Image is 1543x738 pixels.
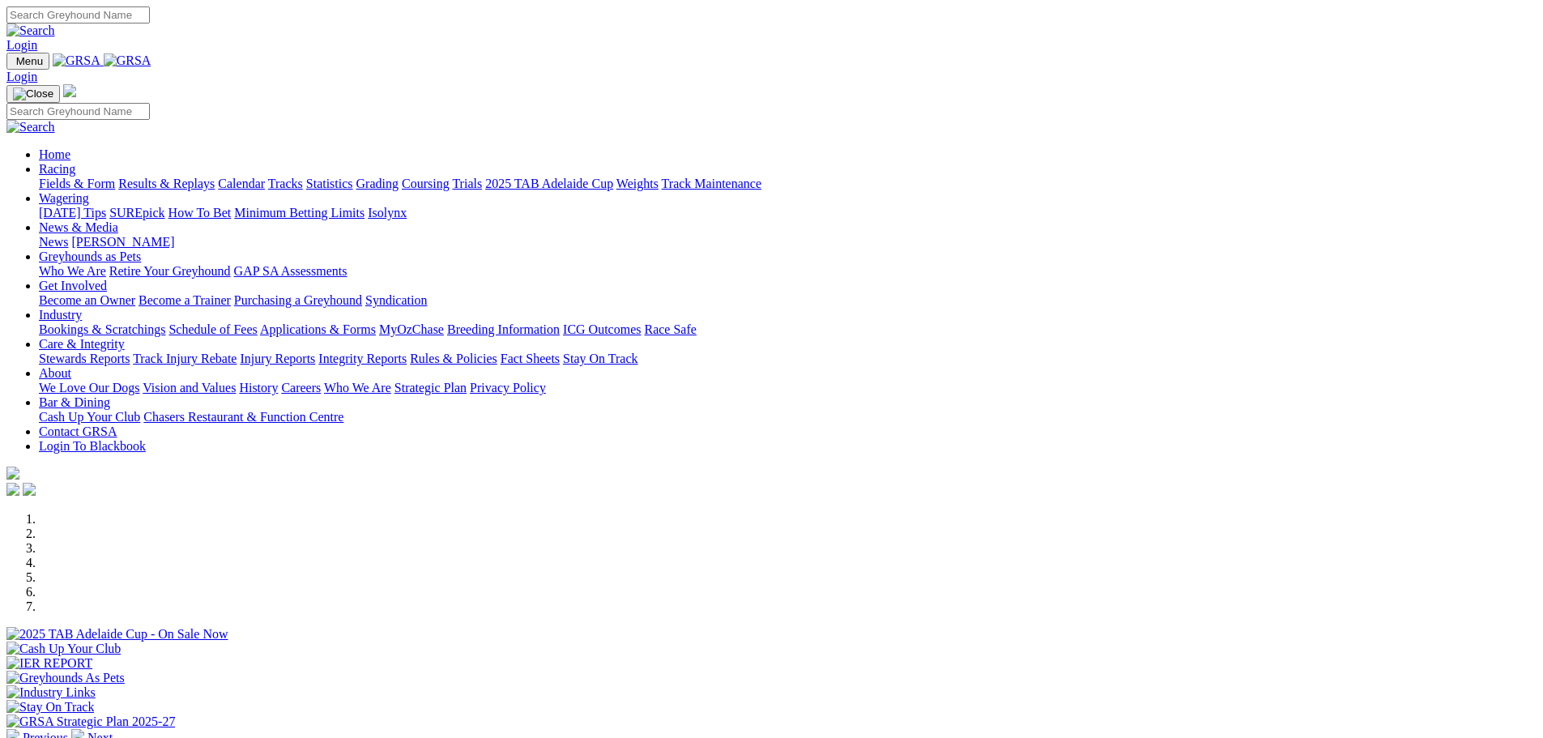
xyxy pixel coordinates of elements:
img: twitter.svg [23,483,36,496]
img: GRSA [53,53,100,68]
img: IER REPORT [6,656,92,671]
a: Fields & Form [39,177,115,190]
a: Bookings & Scratchings [39,322,165,336]
div: Bar & Dining [39,410,1537,424]
a: Login [6,70,37,83]
a: Weights [616,177,659,190]
a: Injury Reports [240,352,315,365]
a: Stay On Track [563,352,637,365]
a: Contact GRSA [39,424,117,438]
div: Racing [39,177,1537,191]
a: Care & Integrity [39,337,125,351]
a: MyOzChase [379,322,444,336]
a: Get Involved [39,279,107,292]
a: About [39,366,71,380]
div: News & Media [39,235,1537,250]
div: Greyhounds as Pets [39,264,1537,279]
a: [PERSON_NAME] [71,235,174,249]
a: Who We Are [324,381,391,395]
a: History [239,381,278,395]
button: Toggle navigation [6,85,60,103]
button: Toggle navigation [6,53,49,70]
div: Industry [39,322,1537,337]
div: Wagering [39,206,1537,220]
img: GRSA Strategic Plan 2025-27 [6,715,175,729]
a: Stewards Reports [39,352,130,365]
a: Greyhounds as Pets [39,250,141,263]
a: 2025 TAB Adelaide Cup [485,177,613,190]
div: Care & Integrity [39,352,1537,366]
img: Search [6,120,55,134]
a: SUREpick [109,206,164,220]
span: Menu [16,55,43,67]
a: Rules & Policies [410,352,497,365]
a: Bar & Dining [39,395,110,409]
img: logo-grsa-white.png [63,84,76,97]
img: Search [6,23,55,38]
a: We Love Our Dogs [39,381,139,395]
a: Applications & Forms [260,322,376,336]
a: Login [6,38,37,52]
a: Minimum Betting Limits [234,206,364,220]
a: Syndication [365,293,427,307]
div: About [39,381,1537,395]
img: Cash Up Your Club [6,642,121,656]
div: Get Involved [39,293,1537,308]
a: Coursing [402,177,450,190]
a: ICG Outcomes [563,322,641,336]
img: 2025 TAB Adelaide Cup - On Sale Now [6,627,228,642]
a: Integrity Reports [318,352,407,365]
img: Greyhounds As Pets [6,671,125,685]
a: Fact Sheets [501,352,560,365]
a: Statistics [306,177,353,190]
a: Track Injury Rebate [133,352,237,365]
a: [DATE] Tips [39,206,106,220]
a: Who We Are [39,264,106,278]
img: Stay On Track [6,700,94,715]
a: Schedule of Fees [168,322,257,336]
a: Calendar [218,177,265,190]
a: Careers [281,381,321,395]
a: Wagering [39,191,89,205]
a: Trials [452,177,482,190]
a: Track Maintenance [662,177,761,190]
a: Breeding Information [447,322,560,336]
img: Industry Links [6,685,96,700]
a: Purchasing a Greyhound [234,293,362,307]
a: Become an Owner [39,293,135,307]
a: Tracks [268,177,303,190]
a: Isolynx [368,206,407,220]
a: News & Media [39,220,118,234]
img: logo-grsa-white.png [6,467,19,480]
a: News [39,235,68,249]
a: Industry [39,308,82,322]
a: Results & Replays [118,177,215,190]
img: facebook.svg [6,483,19,496]
a: Cash Up Your Club [39,410,140,424]
a: Chasers Restaurant & Function Centre [143,410,343,424]
a: Grading [356,177,399,190]
a: Privacy Policy [470,381,546,395]
input: Search [6,103,150,120]
img: GRSA [104,53,151,68]
a: Race Safe [644,322,696,336]
img: Close [13,87,53,100]
a: Become a Trainer [139,293,231,307]
a: Racing [39,162,75,176]
a: How To Bet [168,206,232,220]
a: Retire Your Greyhound [109,264,231,278]
a: Vision and Values [143,381,236,395]
a: Home [39,147,70,161]
a: Login To Blackbook [39,439,146,453]
a: Strategic Plan [394,381,467,395]
a: GAP SA Assessments [234,264,347,278]
input: Search [6,6,150,23]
